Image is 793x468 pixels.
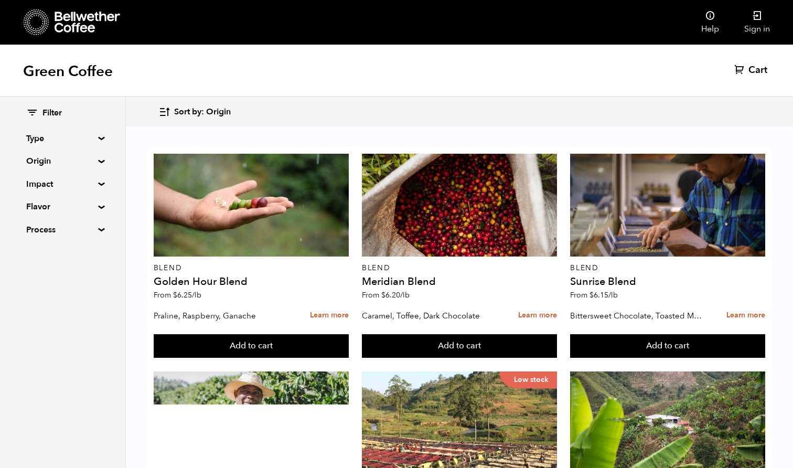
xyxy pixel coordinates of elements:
[570,308,703,324] p: Bittersweet Chocolate, Toasted Marshmallow, Candied Orange, Praline
[590,290,594,300] span: $
[499,371,557,388] p: Low stock
[748,64,767,77] span: Cart
[154,308,286,324] p: Praline, Raspberry, Ganache
[362,308,495,324] p: Caramel, Toffee, Dark Chocolate
[26,178,99,190] summary: Impact
[381,290,385,300] span: $
[174,107,231,118] span: Sort by: Origin
[26,132,99,145] summary: Type
[362,290,410,300] span: From
[362,276,557,287] h4: Meridian Blend
[381,290,410,300] bdi: 6.20
[362,334,557,358] button: Add to cart
[570,276,765,287] h4: Sunrise Blend
[518,304,557,327] a: Learn more
[26,224,99,236] summary: Process
[734,64,770,77] a: Cart
[192,290,201,300] span: /lb
[26,155,99,167] summary: Origin
[726,304,765,327] a: Learn more
[570,334,765,358] button: Add to cart
[158,100,231,124] button: Sort by: Origin
[608,290,618,300] span: /lb
[570,264,765,272] p: Blend
[590,290,618,300] bdi: 6.15
[154,264,349,272] p: Blend
[26,200,99,213] summary: Flavor
[362,264,557,272] p: Blend
[42,108,62,119] span: Filter
[173,290,177,300] span: $
[310,304,349,327] a: Learn more
[154,334,349,358] button: Add to cart
[23,62,113,81] h1: Green Coffee
[173,290,201,300] bdi: 6.25
[570,290,618,300] span: From
[154,276,349,287] h4: Golden Hour Blend
[400,290,410,300] span: /lb
[154,290,201,300] span: From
